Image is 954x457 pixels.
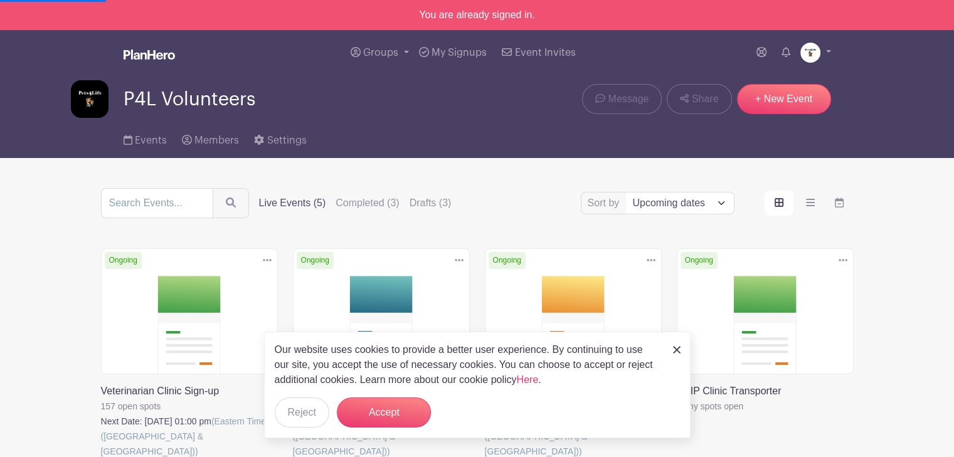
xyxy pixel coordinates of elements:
a: + New Event [737,84,831,114]
a: Here [517,374,539,385]
span: Groups [363,48,398,58]
a: Members [182,118,239,158]
label: Completed (3) [336,196,399,211]
span: Settings [267,135,307,145]
img: close_button-5f87c8562297e5c2d7936805f587ecaba9071eb48480494691a3f1689db116b3.svg [673,346,681,354]
span: Event Invites [515,48,576,58]
a: Events [124,118,167,158]
label: Live Events (5) [259,196,326,211]
p: Our website uses cookies to provide a better user experience. By continuing to use our site, you ... [275,342,660,387]
button: Accept [337,397,431,428]
input: Search Events... [101,188,213,218]
div: order and view [765,191,854,216]
span: Share [692,92,719,107]
span: Message [608,92,649,107]
label: Drafts (3) [410,196,452,211]
a: Event Invites [497,30,580,75]
span: P4L Volunteers [124,89,255,110]
a: Groups [346,30,414,75]
a: Settings [254,118,306,158]
img: square%20black%20logo%20FB%20profile.jpg [71,80,109,118]
a: Share [667,84,731,114]
div: filters [259,196,462,211]
label: Sort by [588,196,623,211]
img: logo_white-6c42ec7e38ccf1d336a20a19083b03d10ae64f83f12c07503d8b9e83406b4c7d.svg [124,50,175,60]
a: Message [582,84,662,114]
span: Members [194,135,239,145]
a: My Signups [414,30,492,75]
span: My Signups [432,48,487,58]
button: Reject [275,397,329,428]
img: small%20square%20logo.jpg [800,43,820,63]
span: Events [135,135,167,145]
